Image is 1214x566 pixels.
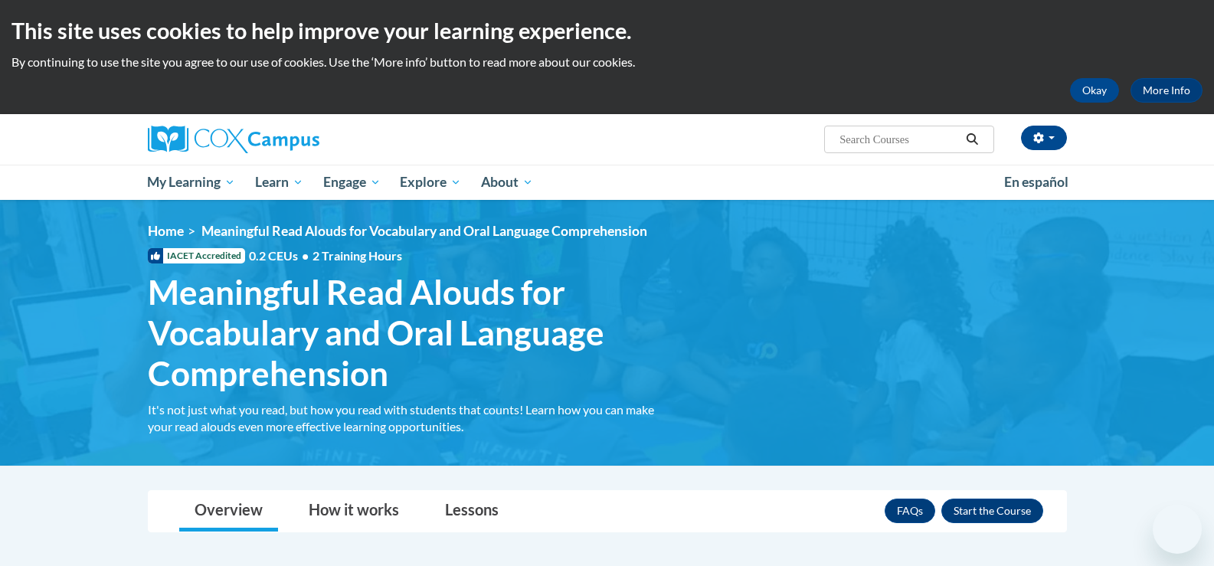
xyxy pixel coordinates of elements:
a: En español [994,166,1078,198]
div: It's not just what you read, but how you read with students that counts! Learn how you can make y... [148,401,676,435]
span: IACET Accredited [148,248,245,263]
a: Overview [179,491,278,532]
a: Home [148,223,184,239]
span: En español [1004,174,1068,190]
span: Meaningful Read Alouds for Vocabulary and Oral Language Comprehension [148,272,676,393]
p: By continuing to use the site you agree to our use of cookies. Use the ‘More info’ button to read... [11,54,1203,70]
div: Main menu [125,165,1090,200]
button: Enroll [941,499,1043,523]
span: 0.2 CEUs [249,247,402,264]
span: Meaningful Read Alouds for Vocabulary and Oral Language Comprehension [201,223,647,239]
a: FAQs [885,499,935,523]
span: Engage [323,173,381,191]
a: Explore [390,165,471,200]
span: About [481,173,533,191]
button: Account Settings [1021,126,1067,150]
button: Search [960,130,983,149]
a: How it works [293,491,414,532]
a: Lessons [430,491,514,532]
a: Learn [245,165,313,200]
span: Learn [255,173,303,191]
h2: This site uses cookies to help improve your learning experience. [11,15,1203,46]
img: Cox Campus [148,126,319,153]
a: My Learning [138,165,246,200]
a: More Info [1131,78,1203,103]
span: • [302,248,309,263]
a: Engage [313,165,391,200]
a: Cox Campus [148,126,439,153]
input: Search Courses [838,130,960,149]
span: My Learning [147,173,235,191]
iframe: Button to launch messaging window [1153,505,1202,554]
span: 2 Training Hours [312,248,402,263]
a: About [471,165,543,200]
button: Okay [1070,78,1119,103]
span: Explore [400,173,461,191]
